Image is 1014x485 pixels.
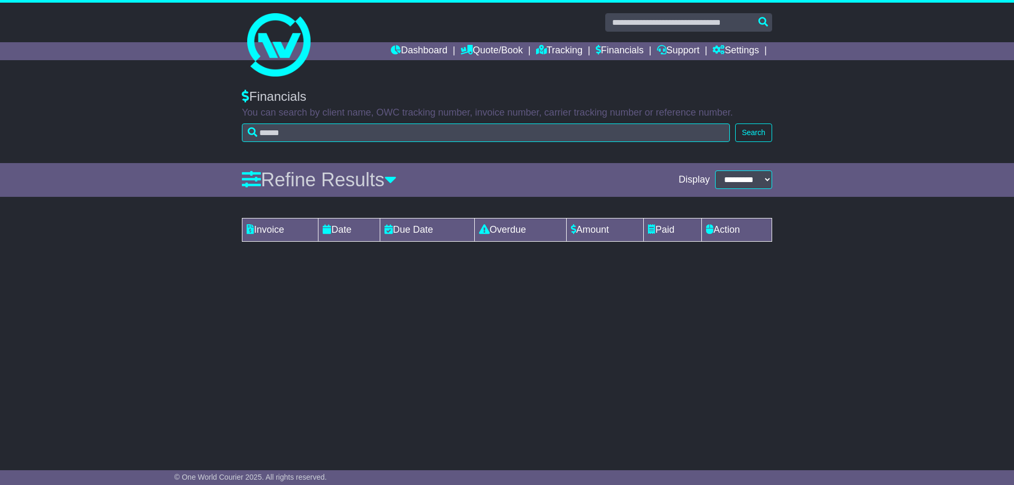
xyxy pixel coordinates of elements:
td: Action [702,218,772,241]
td: Overdue [474,218,566,241]
td: Due Date [380,218,475,241]
a: Dashboard [391,42,447,60]
a: Refine Results [242,169,397,191]
a: Quote/Book [461,42,523,60]
td: Amount [566,218,643,241]
td: Date [318,218,380,241]
td: Paid [644,218,702,241]
div: Financials [242,89,772,104]
td: Invoice [242,218,318,241]
span: © One World Courier 2025. All rights reserved. [174,473,327,481]
span: Display [679,174,710,186]
a: Tracking [536,42,583,60]
a: Financials [596,42,644,60]
a: Support [657,42,700,60]
button: Search [735,123,772,142]
p: You can search by client name, OWC tracking number, invoice number, carrier tracking number or re... [242,107,772,119]
a: Settings [712,42,759,60]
